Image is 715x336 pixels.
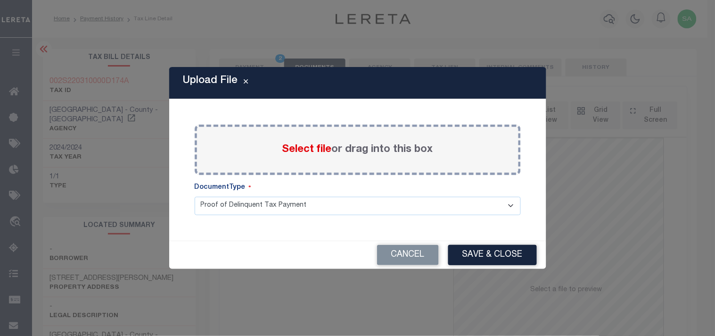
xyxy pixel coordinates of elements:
label: or drag into this box [282,142,433,158]
h5: Upload File [183,75,238,87]
button: Save & Close [448,245,537,265]
button: Close [238,77,255,89]
button: Cancel [377,245,439,265]
label: DocumentType [195,183,251,193]
span: Select file [282,144,332,155]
